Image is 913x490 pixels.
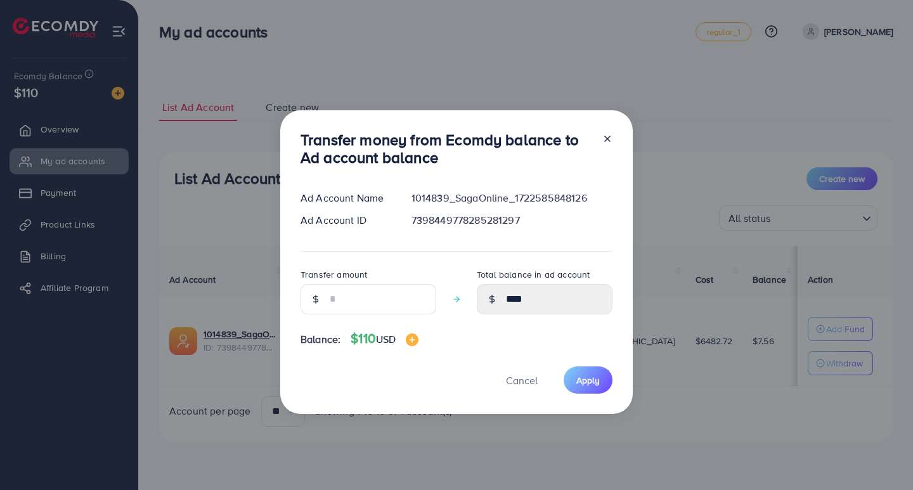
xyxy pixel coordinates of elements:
span: USD [376,332,396,346]
label: Transfer amount [301,268,367,281]
div: Ad Account Name [290,191,401,205]
span: Apply [576,374,600,387]
button: Cancel [490,366,554,394]
span: Balance: [301,332,340,347]
label: Total balance in ad account [477,268,590,281]
div: 1014839_SagaOnline_1722585848126 [401,191,623,205]
div: Ad Account ID [290,213,401,228]
h3: Transfer money from Ecomdy balance to Ad account balance [301,131,592,167]
div: 7398449778285281297 [401,213,623,228]
img: image [403,292,425,307]
img: image [406,333,418,346]
span: Cancel [506,373,538,387]
iframe: Chat [859,433,903,480]
button: Apply [564,366,612,394]
h4: $110 [351,331,418,347]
